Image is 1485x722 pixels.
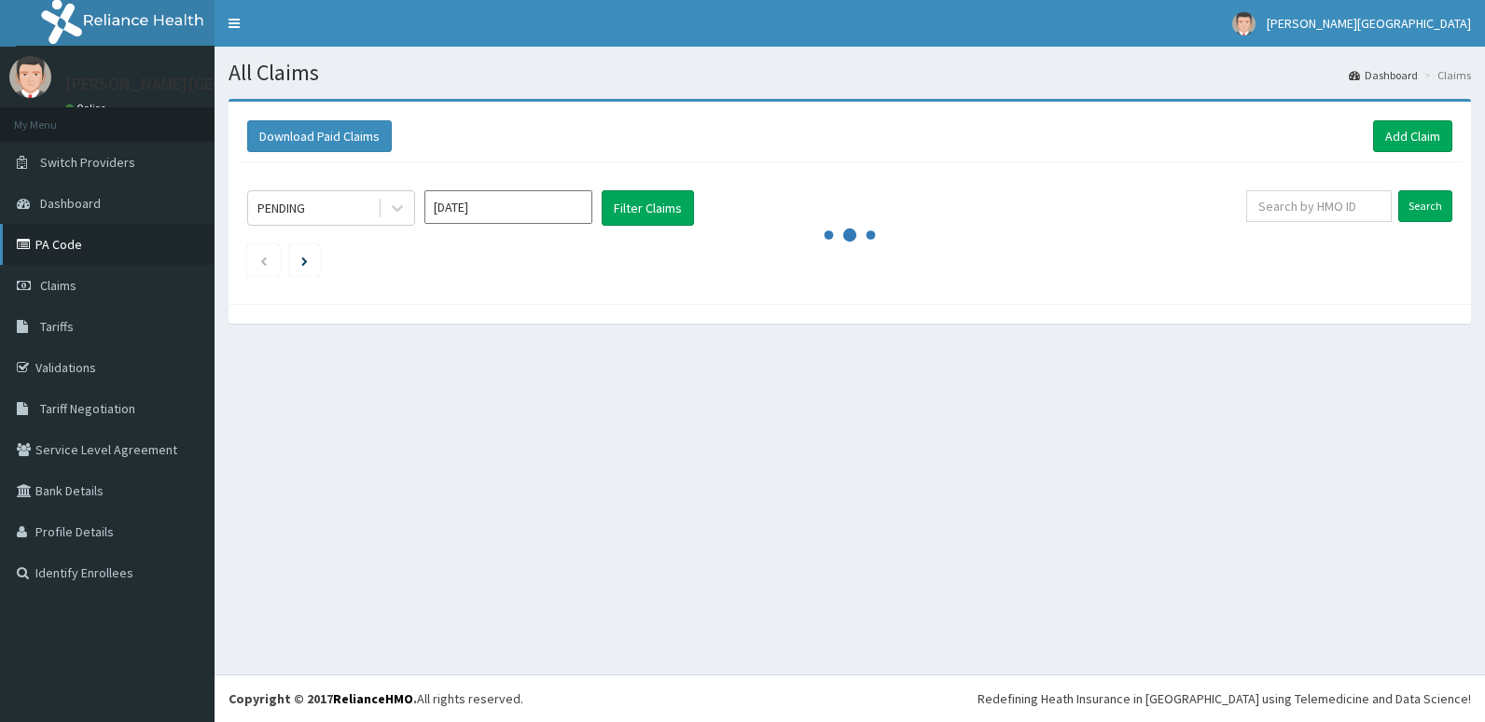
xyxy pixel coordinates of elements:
[1246,190,1392,222] input: Search by HMO ID
[247,120,392,152] button: Download Paid Claims
[229,61,1471,85] h1: All Claims
[40,277,76,294] span: Claims
[40,154,135,171] span: Switch Providers
[822,207,878,263] svg: audio-loading
[1420,67,1471,83] li: Claims
[301,252,308,269] a: Next page
[65,102,110,115] a: Online
[1267,15,1471,32] span: [PERSON_NAME][GEOGRAPHIC_DATA]
[602,190,694,226] button: Filter Claims
[1398,190,1452,222] input: Search
[229,690,417,707] strong: Copyright © 2017 .
[1373,120,1452,152] a: Add Claim
[333,690,413,707] a: RelianceHMO
[1349,67,1418,83] a: Dashboard
[40,318,74,335] span: Tariffs
[1232,12,1256,35] img: User Image
[259,252,268,269] a: Previous page
[40,400,135,417] span: Tariff Negotiation
[65,76,341,92] p: [PERSON_NAME][GEOGRAPHIC_DATA]
[424,190,592,224] input: Select Month and Year
[40,195,101,212] span: Dashboard
[257,199,305,217] div: PENDING
[215,674,1485,722] footer: All rights reserved.
[978,689,1471,708] div: Redefining Heath Insurance in [GEOGRAPHIC_DATA] using Telemedicine and Data Science!
[9,56,51,98] img: User Image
